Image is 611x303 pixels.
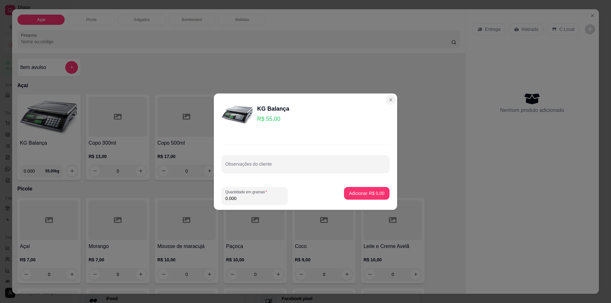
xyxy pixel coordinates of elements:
[221,99,253,130] img: product-image
[225,189,269,195] label: Quantidade em gramas
[344,187,390,200] button: Adicionar R$ 0,00
[386,95,396,105] button: Close
[225,195,284,202] input: Quantidade em gramas
[349,190,384,196] p: Adicionar R$ 0,00
[257,114,289,123] p: R$ 55,00
[225,163,386,170] input: Observações do cliente
[257,104,289,113] div: KG Balança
